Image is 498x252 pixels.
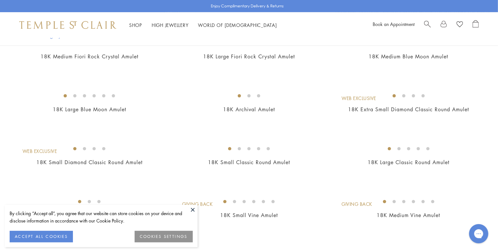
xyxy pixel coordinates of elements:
[36,159,143,166] a: 18K Small Diamond Classic Round Amulet
[10,210,193,224] div: By clicking “Accept all”, you agree that our website can store cookies on your device and disclos...
[342,95,376,102] div: Web Exclusive
[368,159,449,166] a: 18K Large Classic Round Amulet
[19,21,116,29] img: Temple St. Clair
[369,53,449,60] a: 18K Medium Blue Moon Amulet
[220,212,278,219] a: 18K Small Vine Amulet
[223,106,275,113] a: 18K Archival Amulet
[152,22,189,28] a: High JewelleryHigh Jewellery
[198,22,277,28] a: World of [DEMOGRAPHIC_DATA]World of [DEMOGRAPHIC_DATA]
[208,159,290,166] a: 18K Small Classic Round Amulet
[342,201,372,208] div: Giving Back
[203,53,295,60] a: 18K Large Fiori Rock Crystal Amulet
[348,106,469,113] a: 18K Extra Small Diamond Classic Round Amulet
[457,20,463,30] a: View Wishlist
[373,21,414,27] a: Book an Appointment
[129,21,277,29] nav: Main navigation
[466,222,492,246] iframe: Gorgias live chat messenger
[10,231,73,242] button: ACCEPT ALL COOKIES
[377,212,440,219] a: 18K Medium Vine Amulet
[53,106,126,113] a: 18K Large Blue Moon Amulet
[129,22,142,28] a: ShopShop
[135,231,193,242] button: COOKIES SETTINGS
[211,3,284,9] p: Enjoy Complimentary Delivery & Returns
[22,148,57,155] div: Web Exclusive
[473,20,479,30] a: Open Shopping Bag
[182,201,213,208] div: Giving Back
[424,20,431,30] a: Search
[40,53,138,60] a: 18K Medium Fiori Rock Crystal Amulet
